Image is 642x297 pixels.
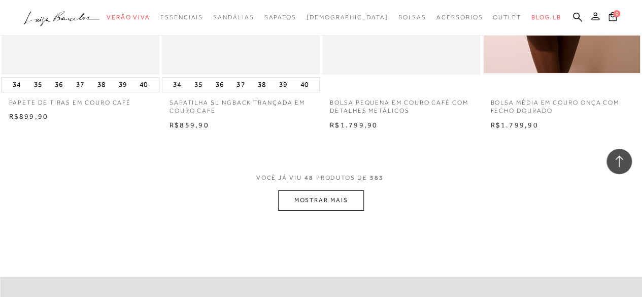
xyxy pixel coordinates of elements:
[307,14,388,21] span: [DEMOGRAPHIC_DATA]
[170,78,184,92] button: 34
[605,11,620,25] button: 0
[107,14,150,21] span: Verão Viva
[398,14,426,21] span: Bolsas
[297,78,312,92] button: 40
[213,8,254,27] a: noSubCategoriesText
[256,174,386,181] span: VOCÊ JÁ VIU PRODUTOS DE
[276,78,290,92] button: 39
[191,78,206,92] button: 35
[531,14,561,21] span: BLOG LB
[94,78,109,92] button: 38
[233,78,248,92] button: 37
[160,14,203,21] span: Essenciais
[278,190,363,210] button: MOSTRAR MAIS
[213,78,227,92] button: 36
[116,78,130,92] button: 39
[322,92,480,116] a: BOLSA PEQUENA EM COURO CAFÉ COM DETALHES METÁLICOS
[370,174,384,181] span: 583
[160,8,203,27] a: noSubCategoriesText
[162,92,320,116] a: SAPATILHA SLINGBACK TRANÇADA EM COURO CAFÉ
[483,92,640,116] a: BOLSA MÉDIA EM COURO ONÇA COM FECHO DOURADO
[107,8,150,27] a: noSubCategoriesText
[31,78,45,92] button: 35
[52,78,66,92] button: 36
[436,14,483,21] span: Acessórios
[170,121,209,129] span: R$859,90
[493,8,521,27] a: noSubCategoriesText
[264,14,296,21] span: Sapatos
[255,78,269,92] button: 38
[307,8,388,27] a: noSubCategoriesText
[73,78,87,92] button: 37
[137,78,151,92] button: 40
[305,174,314,181] span: 48
[264,8,296,27] a: noSubCategoriesText
[613,10,620,17] span: 0
[10,78,24,92] button: 34
[213,14,254,21] span: Sandálias
[436,8,483,27] a: noSubCategoriesText
[9,112,49,120] span: R$899,90
[493,14,521,21] span: Outlet
[490,121,538,129] span: R$1.799,90
[330,121,378,129] span: R$1.799,90
[531,8,561,27] a: BLOG LB
[398,8,426,27] a: noSubCategoriesText
[2,92,159,107] a: PAPETE DE TIRAS EM COURO CAFÉ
